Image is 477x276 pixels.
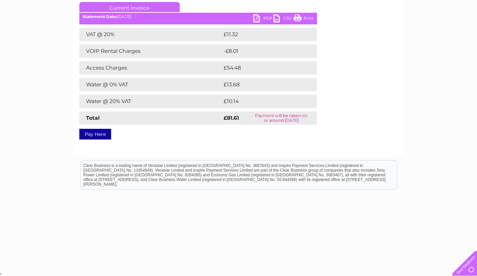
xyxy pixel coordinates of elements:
[246,111,317,125] td: Payment will be taken on or around [DATE]
[359,28,372,33] a: Water
[79,44,222,58] td: VOIP Rental Charges
[79,129,111,140] a: Pay Here
[222,78,303,91] td: £13.68
[222,28,302,41] td: £11.32
[419,28,428,33] a: Blog
[294,14,314,24] a: Print
[395,28,415,33] a: Telecoms
[86,115,100,121] strong: Total
[79,2,180,12] a: Current Invoice
[351,3,397,12] a: 0333 014 3131
[83,14,117,19] b: Statement Date:
[79,28,222,41] td: VAT @ 20%
[79,61,222,75] td: Access Charges
[224,115,239,121] strong: £81.61
[455,28,471,33] a: Log out
[376,28,391,33] a: Energy
[222,61,304,75] td: £54.48
[222,95,302,108] td: £10.14
[222,44,302,58] td: -£8.01
[81,4,397,32] div: Clear Business is a trading name of Verastar Limited (registered in [GEOGRAPHIC_DATA] No. 3667643...
[79,78,222,91] td: Water @ 0% VAT
[253,14,273,24] a: PDF
[273,14,294,24] a: CSV
[432,28,449,33] a: Contact
[79,95,222,108] td: Water @ 20% VAT
[79,14,317,19] div: [DATE]
[17,17,51,38] img: logo.png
